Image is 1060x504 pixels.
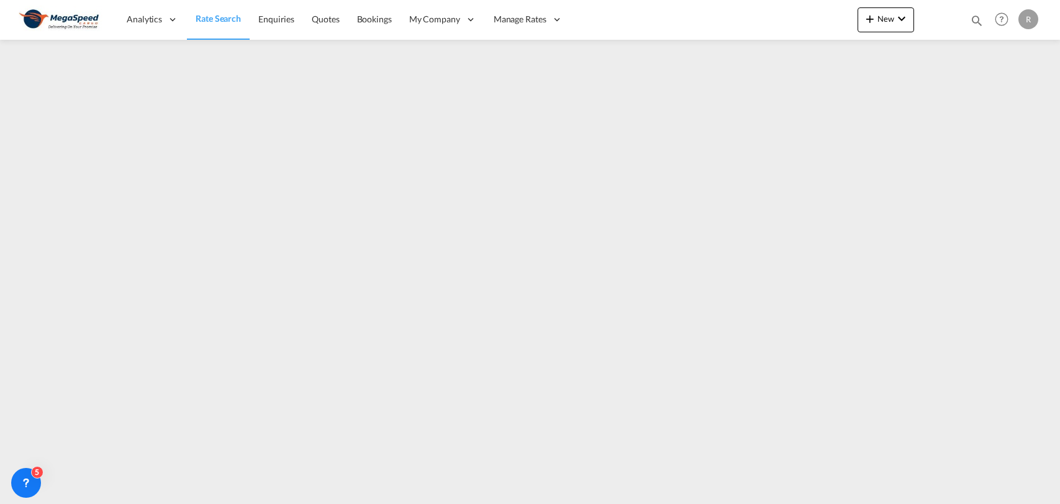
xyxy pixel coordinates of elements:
[494,13,546,25] span: Manage Rates
[19,6,102,34] img: ad002ba0aea611eda5429768204679d3.JPG
[196,13,241,24] span: Rate Search
[970,14,984,27] md-icon: icon-magnify
[409,13,460,25] span: My Company
[258,14,294,24] span: Enquiries
[1018,9,1038,29] div: R
[357,14,392,24] span: Bookings
[863,11,877,26] md-icon: icon-plus 400-fg
[127,13,162,25] span: Analytics
[312,14,339,24] span: Quotes
[991,9,1012,30] span: Help
[863,14,909,24] span: New
[894,11,909,26] md-icon: icon-chevron-down
[991,9,1018,31] div: Help
[970,14,984,32] div: icon-magnify
[858,7,914,32] button: icon-plus 400-fgNewicon-chevron-down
